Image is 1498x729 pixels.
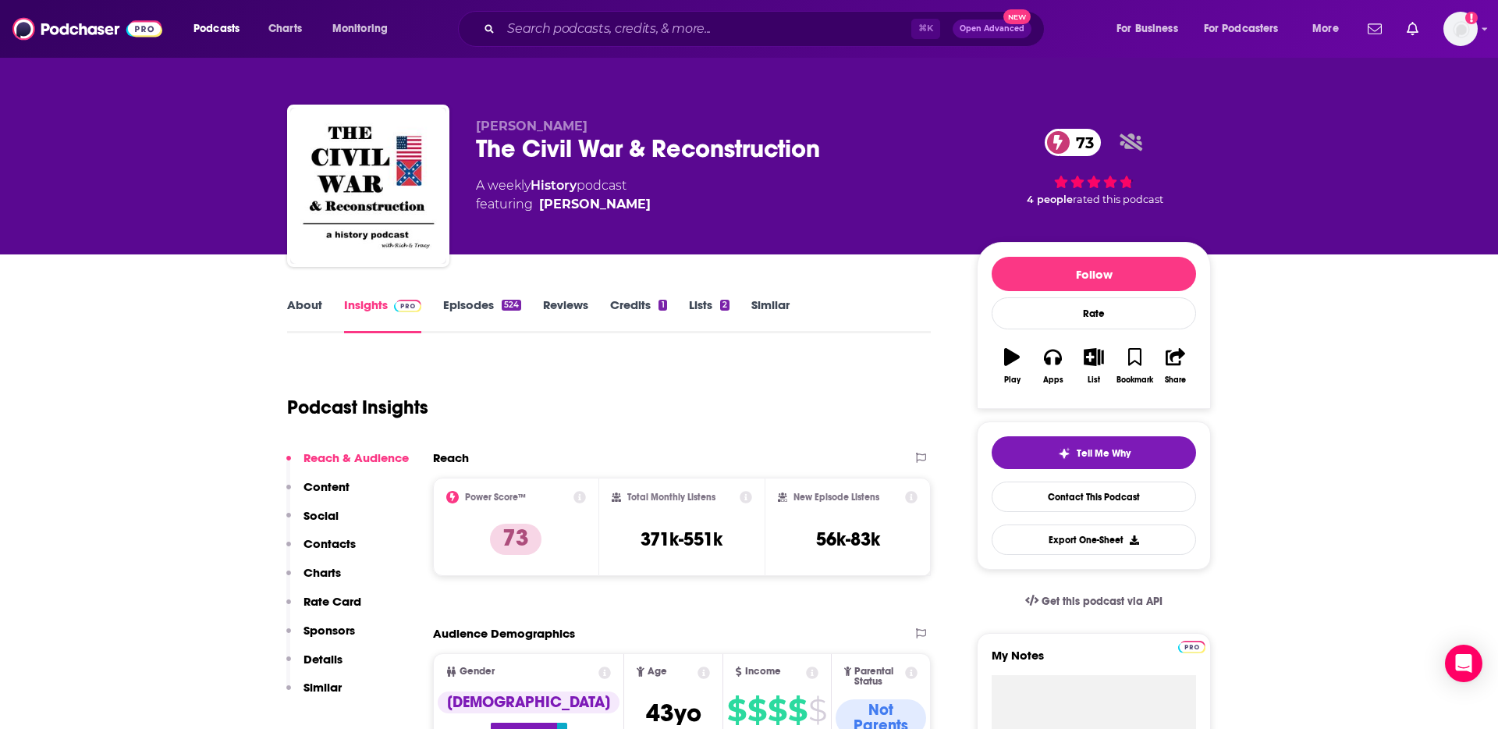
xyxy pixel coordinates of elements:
a: Credits1 [610,297,666,333]
a: Charts [258,16,311,41]
button: Reach & Audience [286,450,409,479]
button: Details [286,652,343,681]
span: rated this podcast [1073,194,1163,205]
span: Income [745,667,781,677]
span: ⌘ K [911,19,940,39]
h2: New Episode Listens [793,492,879,503]
button: Social [286,508,339,537]
div: 1 [658,300,666,311]
button: List [1074,338,1114,394]
a: Lists2 [689,297,729,333]
span: $ [788,698,807,723]
span: $ [727,698,746,723]
div: Open Intercom Messenger [1445,645,1482,682]
span: Charts [268,18,302,40]
div: [DEMOGRAPHIC_DATA] [438,692,619,713]
p: Sponsors [304,623,355,638]
button: Apps [1032,338,1073,394]
a: History [531,178,577,193]
div: 73 4 peoplerated this podcast [977,119,1211,215]
span: 73 [1060,129,1102,156]
a: Get this podcast via API [1013,582,1175,621]
div: Apps [1043,375,1063,385]
button: Follow [992,257,1196,291]
button: open menu [1194,16,1301,41]
span: For Business [1116,18,1178,40]
p: Similar [304,680,342,695]
img: Podchaser Pro [1178,641,1205,653]
span: Podcasts [193,18,240,40]
div: Share [1165,375,1186,385]
button: Sponsors [286,623,355,652]
span: Gender [460,667,495,677]
button: Charts [286,565,341,594]
p: Details [304,652,343,667]
button: open menu [183,16,260,41]
a: Show notifications dropdown [1400,16,1425,42]
p: Contacts [304,536,356,551]
svg: Add a profile image [1465,12,1478,24]
div: Play [1004,375,1021,385]
input: Search podcasts, credits, & more... [501,16,911,41]
button: Share [1155,338,1196,394]
h1: Podcast Insights [287,396,428,419]
button: Play [992,338,1032,394]
img: User Profile [1443,12,1478,46]
img: Podchaser - Follow, Share and Rate Podcasts [12,14,162,44]
span: More [1312,18,1339,40]
h3: 56k-83k [816,528,880,551]
a: Episodes524 [443,297,521,333]
span: Logged in as NickG [1443,12,1478,46]
button: Content [286,479,350,508]
h3: 371k-551k [641,528,722,551]
button: Show profile menu [1443,12,1478,46]
h2: Audience Demographics [433,626,575,641]
button: Contacts [286,536,356,565]
div: [PERSON_NAME] [539,195,651,214]
a: About [287,297,322,333]
div: Search podcasts, credits, & more... [473,11,1060,47]
span: New [1003,9,1031,24]
span: Monitoring [332,18,388,40]
p: Charts [304,565,341,580]
span: 4 people [1027,194,1073,205]
a: Pro website [1178,638,1205,653]
p: Social [304,508,339,523]
img: Podchaser Pro [394,300,421,312]
button: open menu [1106,16,1198,41]
h2: Total Monthly Listens [627,492,715,503]
span: Open Advanced [960,25,1024,33]
span: Get this podcast via API [1042,595,1163,608]
p: 73 [490,524,541,555]
div: A weekly podcast [476,176,651,214]
button: tell me why sparkleTell Me Why [992,436,1196,469]
span: For Podcasters [1204,18,1279,40]
span: $ [768,698,786,723]
span: $ [808,698,826,723]
img: tell me why sparkle [1058,447,1070,460]
span: Tell Me Why [1077,447,1131,460]
a: Similar [751,297,790,333]
div: Bookmark [1116,375,1153,385]
button: Similar [286,680,342,709]
button: Open AdvancedNew [953,20,1031,38]
a: Show notifications dropdown [1361,16,1388,42]
button: open menu [1301,16,1358,41]
a: 73 [1045,129,1102,156]
a: InsightsPodchaser Pro [344,297,421,333]
span: Parental Status [854,667,902,687]
span: 43 yo [646,698,701,728]
h2: Reach [433,450,469,465]
button: Export One-Sheet [992,525,1196,555]
img: The Civil War & Reconstruction [290,108,446,264]
span: featuring [476,195,651,214]
button: open menu [321,16,408,41]
a: Contact This Podcast [992,482,1196,512]
h2: Power Score™ [465,492,526,503]
button: Bookmark [1114,338,1155,394]
p: Content [304,479,350,494]
span: Age [648,667,667,677]
p: Rate Card [304,594,361,609]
